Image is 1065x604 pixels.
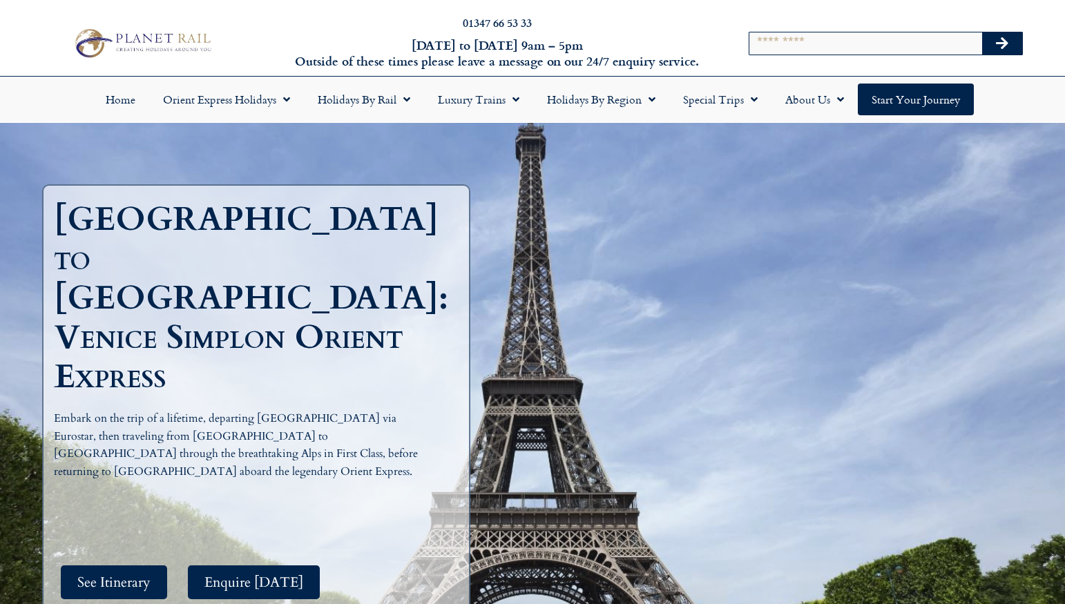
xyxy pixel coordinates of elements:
a: 01347 66 53 33 [463,14,532,30]
a: Home [92,84,149,115]
span: Enquire [DATE] [204,574,303,591]
a: About Us [771,84,858,115]
a: Enquire [DATE] [188,565,320,599]
span: See Itinerary [77,574,151,591]
h1: [GEOGRAPHIC_DATA] to [GEOGRAPHIC_DATA]: Venice Simplon Orient Express [54,199,448,396]
a: Holidays by Region [533,84,669,115]
a: Special Trips [669,84,771,115]
img: Planet Rail Train Holidays Logo [69,26,215,61]
a: See Itinerary [61,565,167,599]
a: Orient Express Holidays [149,84,304,115]
a: Holidays by Rail [304,84,424,115]
p: Embark on the trip of a lifetime, departing [GEOGRAPHIC_DATA] via Eurostar, then traveling from [... [54,410,430,480]
a: Start your Journey [858,84,974,115]
a: Luxury Trains [424,84,533,115]
nav: Menu [7,84,1058,115]
h6: [DATE] to [DATE] 9am – 5pm Outside of these times please leave a message on our 24/7 enquiry serv... [287,37,707,70]
button: Search [982,32,1022,55]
